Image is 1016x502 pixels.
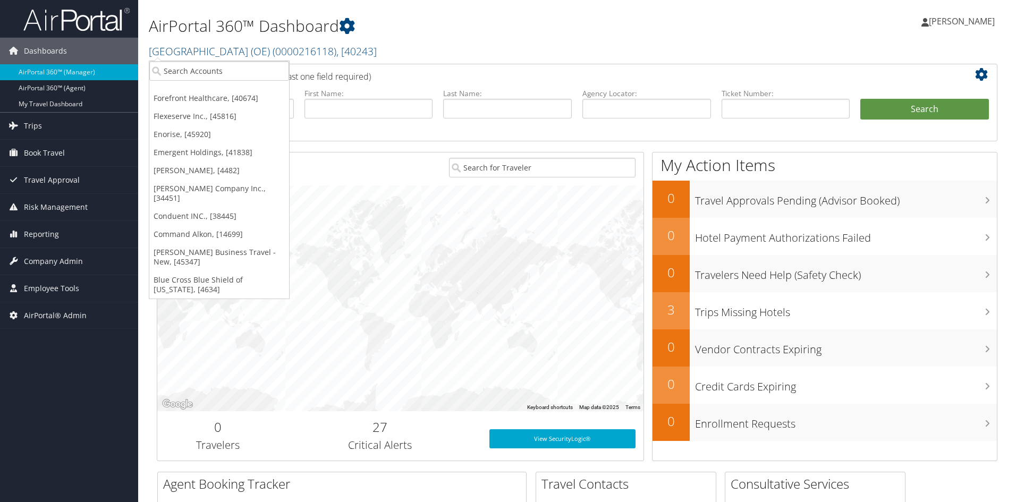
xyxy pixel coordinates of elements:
h3: Enrollment Requests [695,411,997,431]
h2: Consultative Services [731,475,905,493]
span: Travel Approval [24,167,80,193]
span: (at least one field required) [269,71,371,82]
h3: Credit Cards Expiring [695,374,997,394]
a: 0Travelers Need Help (Safety Check) [653,255,997,292]
a: 0Enrollment Requests [653,404,997,441]
label: First Name: [304,88,433,99]
img: airportal-logo.png [23,7,130,32]
a: Open this area in Google Maps (opens a new window) [160,397,195,411]
span: Company Admin [24,248,83,275]
span: Trips [24,113,42,139]
input: Search for Traveler [449,158,636,177]
h3: Critical Alerts [287,438,473,453]
a: [PERSON_NAME] [921,5,1005,37]
span: AirPortal® Admin [24,302,87,329]
h2: 0 [653,412,690,430]
h3: Trips Missing Hotels [695,300,997,320]
h2: 27 [287,418,473,436]
a: Command Alkon, [14699] [149,225,289,243]
h2: Airtinerary Lookup [165,66,919,84]
span: ( 0000216118 ) [273,44,336,58]
h1: AirPortal 360™ Dashboard [149,15,720,37]
a: Terms (opens in new tab) [625,404,640,410]
a: [PERSON_NAME], [4482] [149,161,289,180]
a: Enorise, [45920] [149,125,289,143]
span: Book Travel [24,140,65,166]
a: [GEOGRAPHIC_DATA] (OE) [149,44,377,58]
a: View SecurityLogic® [489,429,636,448]
h2: 0 [653,226,690,244]
h2: 0 [653,338,690,356]
h2: Travel Contacts [541,475,716,493]
span: Reporting [24,221,59,248]
a: 0Travel Approvals Pending (Advisor Booked) [653,181,997,218]
h2: 0 [653,263,690,282]
a: Conduent INC., [38445] [149,207,289,225]
span: Employee Tools [24,275,79,302]
a: Blue Cross Blue Shield of [US_STATE], [4634] [149,271,289,299]
h3: Travelers [165,438,271,453]
h2: Agent Booking Tracker [163,475,526,493]
button: Search [860,99,989,120]
a: Flexeserve Inc., [45816] [149,107,289,125]
span: Map data ©2025 [579,404,619,410]
h2: 3 [653,301,690,319]
a: [PERSON_NAME] Business Travel - New, [45347] [149,243,289,271]
h3: Travel Approvals Pending (Advisor Booked) [695,188,997,208]
a: 3Trips Missing Hotels [653,292,997,329]
a: 0Vendor Contracts Expiring [653,329,997,367]
label: Last Name: [443,88,572,99]
h3: Vendor Contracts Expiring [695,337,997,357]
img: Google [160,397,195,411]
h3: Hotel Payment Authorizations Failed [695,225,997,245]
span: Dashboards [24,38,67,64]
label: Agency Locator: [582,88,711,99]
a: Emergent Holdings, [41838] [149,143,289,161]
a: 0Hotel Payment Authorizations Failed [653,218,997,255]
a: Forefront Healthcare, [40674] [149,89,289,107]
span: [PERSON_NAME] [929,15,995,27]
input: Search Accounts [149,61,289,81]
h2: 0 [165,418,271,436]
h3: Travelers Need Help (Safety Check) [695,262,997,283]
a: 0Credit Cards Expiring [653,367,997,404]
span: , [ 40243 ] [336,44,377,58]
label: Ticket Number: [722,88,850,99]
span: Risk Management [24,194,88,220]
button: Keyboard shortcuts [527,404,573,411]
h2: 0 [653,189,690,207]
h1: My Action Items [653,154,997,176]
a: [PERSON_NAME] Company Inc., [34451] [149,180,289,207]
h2: 0 [653,375,690,393]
